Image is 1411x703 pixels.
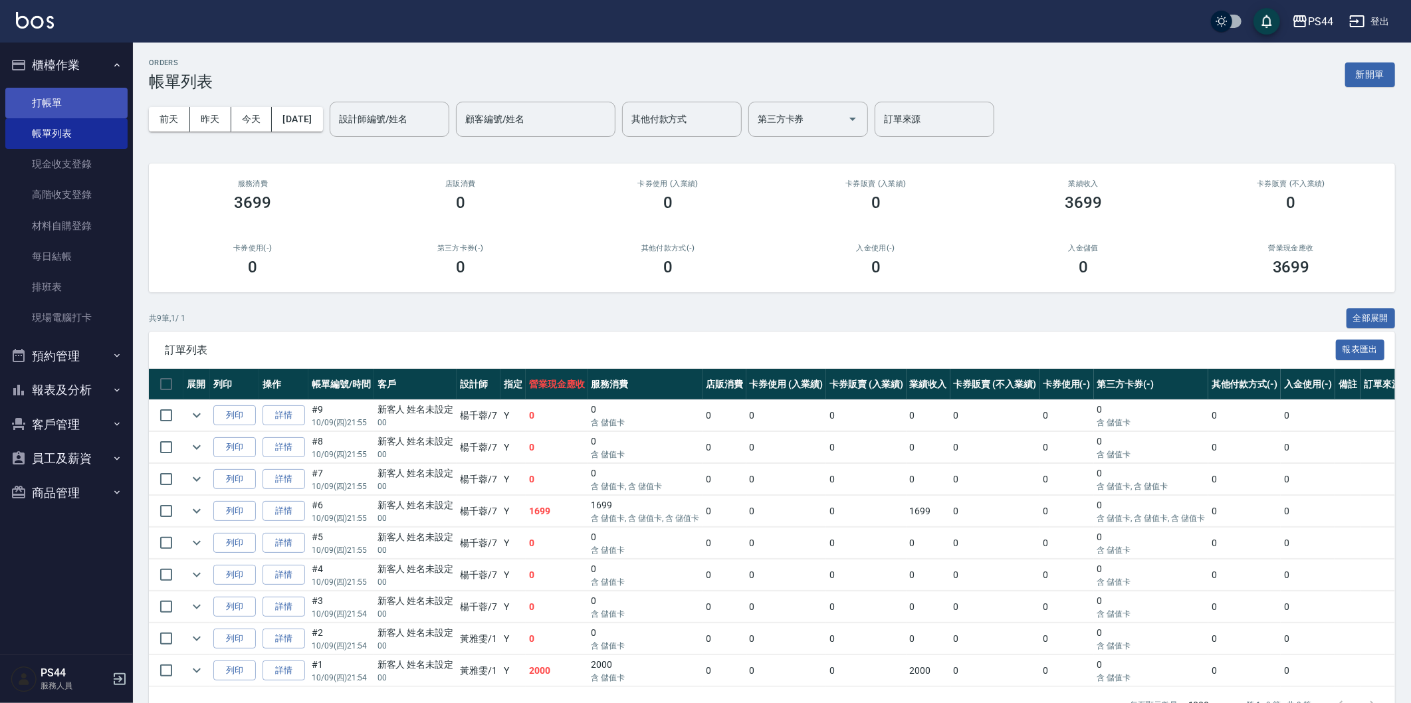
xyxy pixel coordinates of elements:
[312,417,371,429] p: 10/09 (四) 21:55
[1281,623,1335,654] td: 0
[907,496,950,527] td: 1699
[263,597,305,617] a: 詳情
[1065,193,1102,212] h3: 3699
[1097,576,1205,588] p: 含 儲值卡
[746,623,827,654] td: 0
[703,496,746,527] td: 0
[950,369,1039,400] th: 卡券販賣 (不入業績)
[190,107,231,132] button: 昨天
[456,193,465,212] h3: 0
[378,594,454,608] div: 新客人 姓名未設定
[703,528,746,559] td: 0
[5,88,128,118] a: 打帳單
[263,629,305,649] a: 詳情
[1097,480,1205,492] p: 含 儲值卡, 含 儲值卡
[456,258,465,276] h3: 0
[1347,308,1396,329] button: 全部展開
[187,437,207,457] button: expand row
[746,432,827,463] td: 0
[500,369,526,400] th: 指定
[746,528,827,559] td: 0
[500,623,526,654] td: Y
[213,565,256,585] button: 列印
[378,403,454,417] div: 新客人 姓名未設定
[378,466,454,480] div: 新客人 姓名未設定
[500,559,526,591] td: Y
[580,179,756,188] h2: 卡券使用 (入業績)
[1208,496,1281,527] td: 0
[1094,591,1208,623] td: 0
[5,302,128,333] a: 現場電腦打卡
[1097,512,1205,524] p: 含 儲值卡, 含 儲值卡, 含 儲值卡
[5,272,128,302] a: 排班表
[259,369,308,400] th: 操作
[826,655,907,686] td: 0
[746,559,827,591] td: 0
[312,576,371,588] p: 10/09 (四) 21:55
[592,417,699,429] p: 含 儲值卡
[5,179,128,210] a: 高階收支登錄
[588,528,703,559] td: 0
[1208,623,1281,654] td: 0
[907,369,950,400] th: 業績收入
[378,498,454,512] div: 新客人 姓名未設定
[588,623,703,654] td: 0
[588,464,703,495] td: 0
[950,655,1039,686] td: 0
[592,576,699,588] p: 含 儲值卡
[1039,559,1094,591] td: 0
[703,464,746,495] td: 0
[592,449,699,460] p: 含 儲值卡
[871,193,881,212] h3: 0
[1208,559,1281,591] td: 0
[588,369,703,400] th: 服務消費
[1039,432,1094,463] td: 0
[378,626,454,640] div: 新客人 姓名未設定
[703,623,746,654] td: 0
[1097,640,1205,652] p: 含 儲值卡
[1281,496,1335,527] td: 0
[1097,608,1205,620] p: 含 儲值卡
[378,530,454,544] div: 新客人 姓名未設定
[746,655,827,686] td: 0
[165,179,341,188] h3: 服務消費
[1345,62,1395,87] button: 新開單
[950,464,1039,495] td: 0
[788,179,964,188] h2: 卡券販賣 (入業績)
[1344,9,1395,34] button: 登出
[378,672,454,684] p: 00
[500,528,526,559] td: Y
[1336,343,1385,355] a: 報表匯出
[1287,193,1296,212] h3: 0
[1094,623,1208,654] td: 0
[1039,528,1094,559] td: 0
[580,244,756,252] h2: 其他付款方式(-)
[457,559,500,591] td: 楊千蓉 /7
[308,369,374,400] th: 帳單編號/時間
[996,244,1172,252] h2: 入金儲值
[1094,400,1208,431] td: 0
[165,344,1336,357] span: 訂單列表
[263,501,305,522] a: 詳情
[5,441,128,476] button: 員工及薪資
[526,400,588,431] td: 0
[1335,369,1360,400] th: 備註
[1094,369,1208,400] th: 第三方卡券(-)
[5,241,128,272] a: 每日結帳
[457,655,500,686] td: 黃雅雯 /1
[312,640,371,652] p: 10/09 (四) 21:54
[1281,559,1335,591] td: 0
[234,193,271,212] h3: 3699
[500,432,526,463] td: Y
[1281,655,1335,686] td: 0
[907,400,950,431] td: 0
[149,72,213,91] h3: 帳單列表
[312,449,371,460] p: 10/09 (四) 21:55
[526,432,588,463] td: 0
[950,623,1039,654] td: 0
[826,528,907,559] td: 0
[16,12,54,29] img: Logo
[457,464,500,495] td: 楊千蓉 /7
[703,559,746,591] td: 0
[907,655,950,686] td: 2000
